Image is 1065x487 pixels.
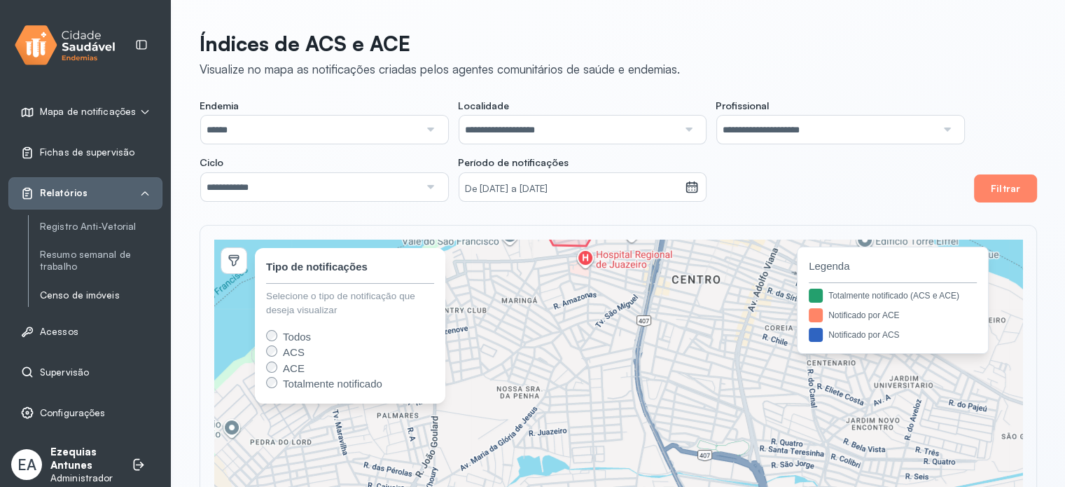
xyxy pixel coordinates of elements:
[40,407,105,419] span: Configurações
[40,146,134,158] span: Fichas de supervisão
[974,174,1037,203] button: Filtrar
[40,289,162,301] a: Censo de imóveis
[40,218,162,235] a: Registro Anti-Vetorial
[200,31,680,56] p: Índices de ACS e ACE
[828,309,899,322] div: Notificado por ACE
[40,106,136,118] span: Mapa de notificações
[40,366,89,378] span: Supervisão
[266,259,368,275] div: Tipo de notificações
[716,100,769,112] span: Profissional
[50,472,118,484] p: Administrador
[458,100,509,112] span: Localidade
[15,22,116,68] img: logo.svg
[20,324,151,338] a: Acessos
[200,100,239,112] span: Endemia
[283,331,311,343] span: Todos
[828,289,959,302] div: Totalmente notificado (ACS e ACE)
[40,326,78,338] span: Acessos
[465,182,679,196] small: De [DATE] a [DATE]
[20,406,151,420] a: Configurações
[283,362,305,374] span: ACE
[20,365,151,379] a: Supervisão
[283,346,305,358] span: ACS
[200,156,223,169] span: Ciclo
[266,289,434,318] div: Selecione o tipo de notificação que deseja visualizar
[458,156,569,169] span: Período de notificações
[20,146,151,160] a: Fichas de supervisão
[809,259,977,275] span: Legenda
[828,329,899,341] div: Notificado por ACS
[40,221,162,233] a: Registro Anti-Vetorial
[283,378,382,390] span: Totalmente notificado
[18,455,36,474] span: EA
[50,446,118,472] p: Ezequias Antunes
[40,287,162,304] a: Censo de imóveis
[40,246,162,275] a: Resumo semanal de trabalho
[40,187,88,199] span: Relatórios
[40,249,162,273] a: Resumo semanal de trabalho
[200,62,680,76] div: Visualize no mapa as notificações criadas pelos agentes comunitários de saúde e endemias.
